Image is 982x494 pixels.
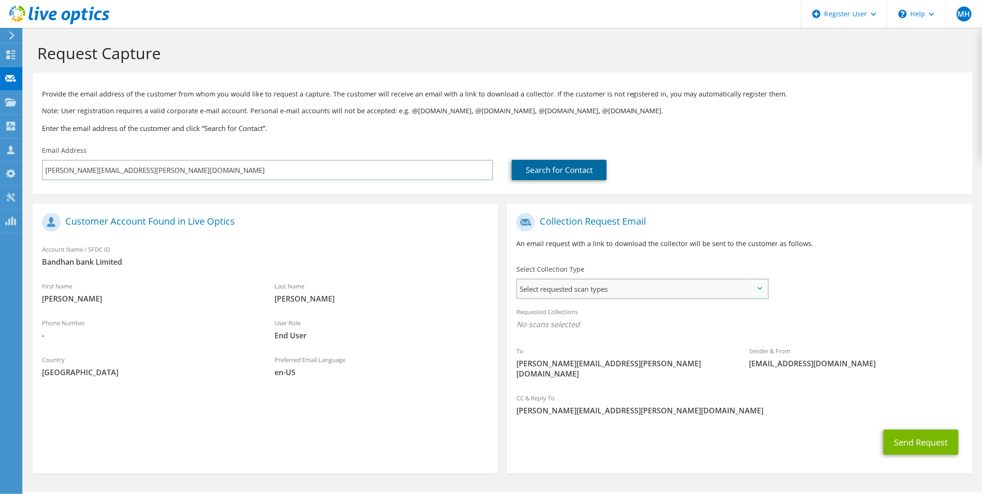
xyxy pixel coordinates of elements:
[749,358,963,369] span: [EMAIL_ADDRESS][DOMAIN_NAME]
[42,146,87,155] label: Email Address
[42,123,963,133] h3: Enter the email address of the customer and click “Search for Contact”.
[265,350,498,382] div: Preferred Email Language
[516,239,963,249] p: An email request with a link to download the collector will be sent to the customer as follows.
[265,313,498,345] div: User Role
[516,319,963,329] span: No scans selected
[740,341,973,373] div: Sender & From
[33,313,265,345] div: Phone Number
[957,7,972,21] span: MH
[275,367,488,377] span: en-US
[265,276,498,309] div: Last Name
[42,367,256,377] span: [GEOGRAPHIC_DATA]
[33,276,265,309] div: First Name
[507,302,972,336] div: Requested Collections
[42,106,963,116] p: Note: User registration requires a valid corporate e-mail account. Personal e-mail accounts will ...
[33,240,498,272] div: Account Name / SFDC ID
[42,330,256,341] span: -
[516,213,958,232] h1: Collection Request Email
[275,294,488,304] span: [PERSON_NAME]
[516,358,730,379] span: [PERSON_NAME][EMAIL_ADDRESS][PERSON_NAME][DOMAIN_NAME]
[37,43,963,63] h1: Request Capture
[275,330,488,341] span: End User
[516,265,584,274] label: Select Collection Type
[42,89,963,99] p: Provide the email address of the customer from whom you would like to request a capture. The cust...
[42,294,256,304] span: [PERSON_NAME]
[516,405,963,416] span: [PERSON_NAME][EMAIL_ADDRESS][PERSON_NAME][DOMAIN_NAME]
[33,350,265,382] div: Country
[517,280,768,298] span: Select requested scan types
[507,388,972,420] div: CC & Reply To
[899,10,907,18] svg: \n
[512,160,607,180] a: Search for Contact
[42,257,488,267] span: Bandhan bank Limited
[507,341,740,384] div: To
[42,213,484,232] h1: Customer Account Found in Live Optics
[884,430,959,455] button: Send Request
